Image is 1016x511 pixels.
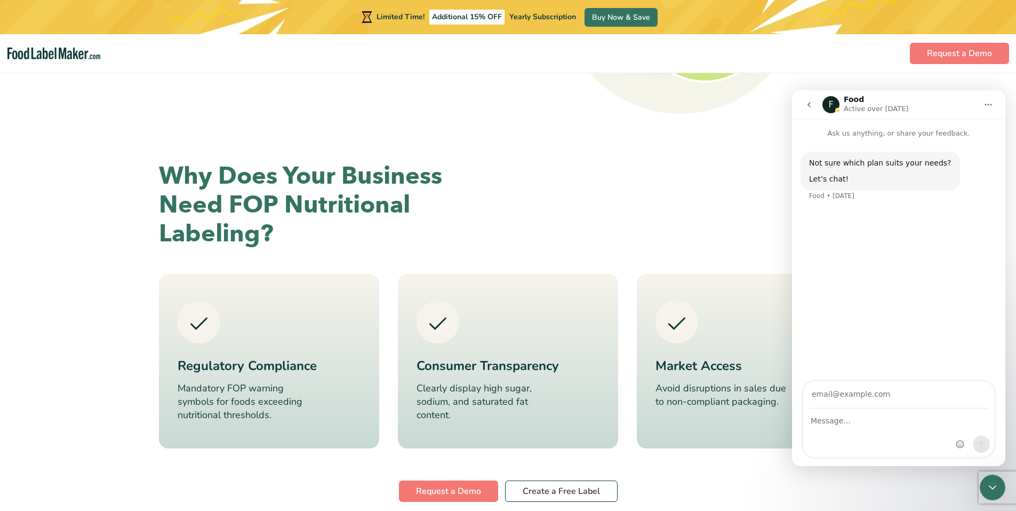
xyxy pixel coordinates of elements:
[178,382,311,422] div: Mandatory FOP warning symbols for foods exceeding nutritional thresholds.
[377,12,425,22] span: Limited Time!
[655,356,838,375] h3: Market Access
[159,162,492,248] h2: Why Does Your Business Need FOP Nutritional Labeling?
[655,382,789,408] div: Avoid disruptions in sales due to non-compliant packaging.
[980,475,1005,500] iframe: Intercom live chat
[178,301,220,343] img: Green checkmark icon in a grey circle.
[792,90,1005,466] iframe: Intercom live chat
[509,12,576,22] span: Yearly Subscription
[399,481,498,502] a: Request a Demo
[178,356,361,375] h3: Regulatory Compliance
[910,43,1009,64] a: Request a Demo
[417,301,459,343] img: Green checkmark icon in a grey circle.
[417,382,550,422] div: Clearly display high sugar, sodium, and saturated fat content.
[417,356,599,375] h3: Consumer Transparency
[505,481,618,502] a: Create a Free Label
[585,8,658,27] a: Buy Now & Save
[429,10,505,25] span: Additional 15% OFF
[655,301,698,343] img: Green checkmark icon in a grey circle.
